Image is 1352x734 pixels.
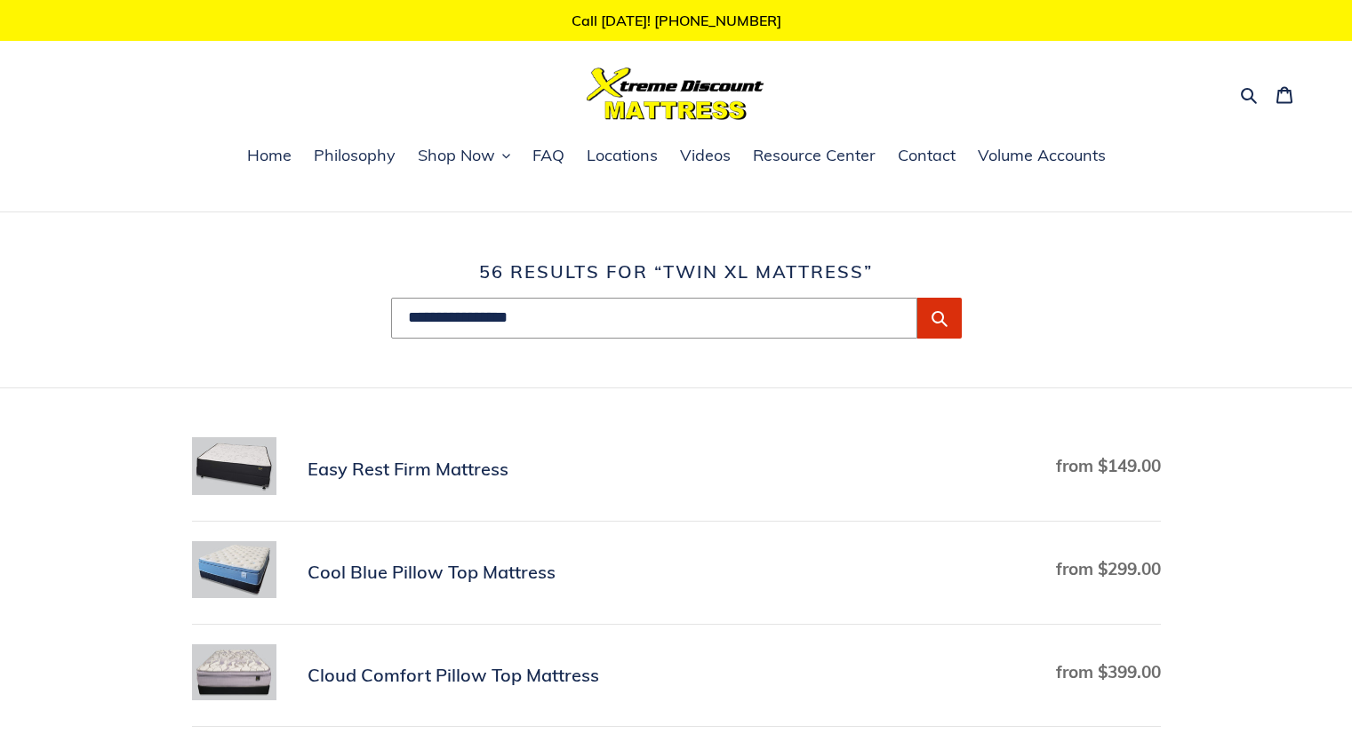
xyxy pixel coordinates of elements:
[192,541,1161,604] a: Cool Blue Pillow Top Mattress
[671,143,740,170] a: Videos
[391,298,917,339] input: Search
[969,143,1115,170] a: Volume Accounts
[418,145,495,166] span: Shop Now
[917,298,962,339] button: Submit
[587,68,764,120] img: Xtreme Discount Mattress
[753,145,876,166] span: Resource Center
[192,261,1161,283] h1: 56 results for “twin XL mattress”
[192,644,1161,707] a: Cloud Comfort Pillow Top Mattress
[314,145,396,166] span: Philosophy
[305,143,404,170] a: Philosophy
[238,143,300,170] a: Home
[247,145,292,166] span: Home
[409,143,519,170] button: Shop Now
[524,143,573,170] a: FAQ
[744,143,884,170] a: Resource Center
[532,145,564,166] span: FAQ
[192,437,1161,501] a: Easy Rest Firm Mattress
[978,145,1106,166] span: Volume Accounts
[898,145,956,166] span: Contact
[680,145,731,166] span: Videos
[587,145,658,166] span: Locations
[889,143,964,170] a: Contact
[578,143,667,170] a: Locations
